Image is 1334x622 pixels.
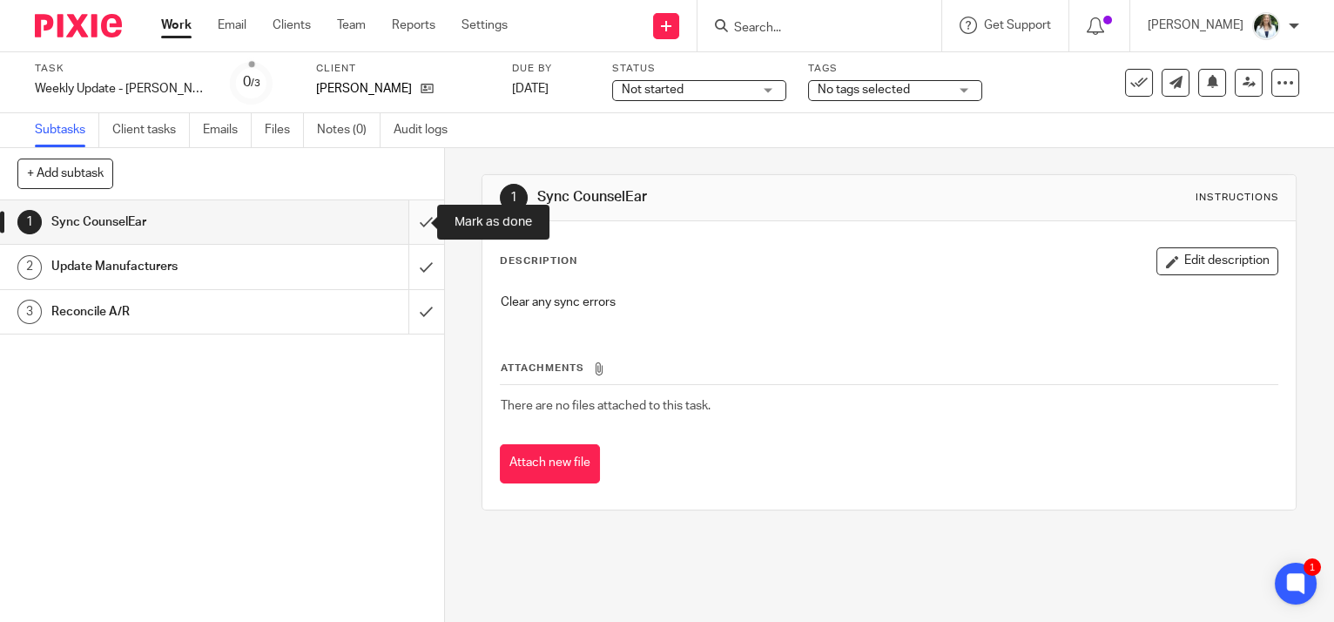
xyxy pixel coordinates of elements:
[1304,558,1321,576] div: 1
[218,17,246,34] a: Email
[394,113,461,147] a: Audit logs
[392,17,435,34] a: Reports
[501,294,1277,311] p: Clear any sync errors
[35,80,209,98] div: Weekly Update - [PERSON_NAME]
[265,113,304,147] a: Files
[1148,17,1243,34] p: [PERSON_NAME]
[612,62,786,76] label: Status
[51,254,278,280] h1: Update Manufacturers
[462,17,508,34] a: Settings
[51,299,278,325] h1: Reconcile A/R
[984,19,1051,31] span: Get Support
[1156,247,1278,275] button: Edit description
[35,113,99,147] a: Subtasks
[251,78,260,88] small: /3
[808,62,982,76] label: Tags
[500,184,528,212] div: 1
[161,17,192,34] a: Work
[203,113,252,147] a: Emails
[17,255,42,280] div: 2
[17,300,42,324] div: 3
[35,62,209,76] label: Task
[316,80,412,98] p: [PERSON_NAME]
[501,400,711,412] span: There are no files attached to this task.
[273,17,311,34] a: Clients
[35,80,209,98] div: Weekly Update - Moore
[732,21,889,37] input: Search
[818,84,910,96] span: No tags selected
[337,17,366,34] a: Team
[317,113,381,147] a: Notes (0)
[512,83,549,95] span: [DATE]
[512,62,590,76] label: Due by
[500,444,600,483] button: Attach new file
[622,84,684,96] span: Not started
[500,254,577,268] p: Description
[243,72,260,92] div: 0
[51,209,278,235] h1: Sync CounselEar
[316,62,490,76] label: Client
[1252,12,1280,40] img: Robynn%20Maedl%20-%202025.JPG
[17,159,113,188] button: + Add subtask
[537,188,926,206] h1: Sync CounselEar
[1195,191,1278,205] div: Instructions
[501,363,584,373] span: Attachments
[112,113,190,147] a: Client tasks
[17,210,42,234] div: 1
[35,14,122,37] img: Pixie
